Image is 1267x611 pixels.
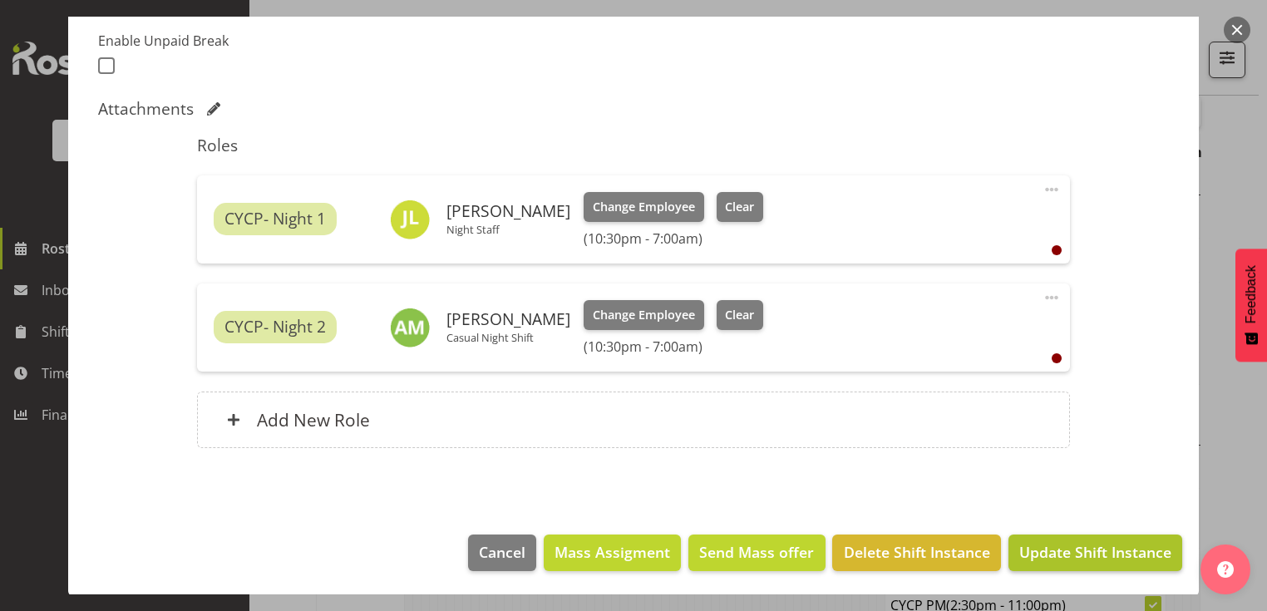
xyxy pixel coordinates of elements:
[98,31,351,51] label: Enable Unpaid Break
[257,409,370,431] h6: Add New Role
[1019,541,1171,563] span: Update Shift Instance
[390,308,430,347] img: andrea-mcmurray11795.jpg
[584,300,704,330] button: Change Employee
[1052,245,1062,255] div: User is clocked out
[544,535,681,571] button: Mass Assigment
[555,541,670,563] span: Mass Assigment
[1244,265,1259,323] span: Feedback
[844,541,990,563] span: Delete Shift Instance
[446,331,570,344] p: Casual Night Shift
[725,306,754,324] span: Clear
[479,541,525,563] span: Cancel
[1235,249,1267,362] button: Feedback - Show survey
[584,230,763,247] h6: (10:30pm - 7:00am)
[224,207,326,231] span: CYCP- Night 1
[832,535,1000,571] button: Delete Shift Instance
[224,315,326,339] span: CYCP- Night 2
[446,202,570,220] h6: [PERSON_NAME]
[1217,561,1234,578] img: help-xxl-2.png
[584,338,763,355] h6: (10:30pm - 7:00am)
[98,99,194,119] h5: Attachments
[725,198,754,216] span: Clear
[446,223,570,236] p: Night Staff
[717,300,764,330] button: Clear
[197,136,1069,155] h5: Roles
[468,535,536,571] button: Cancel
[699,541,814,563] span: Send Mass offer
[390,200,430,239] img: jay-lowe9524.jpg
[717,192,764,222] button: Clear
[688,535,825,571] button: Send Mass offer
[1052,353,1062,363] div: User is clocked out
[584,192,704,222] button: Change Employee
[593,306,695,324] span: Change Employee
[446,310,570,328] h6: [PERSON_NAME]
[593,198,695,216] span: Change Employee
[1008,535,1182,571] button: Update Shift Instance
